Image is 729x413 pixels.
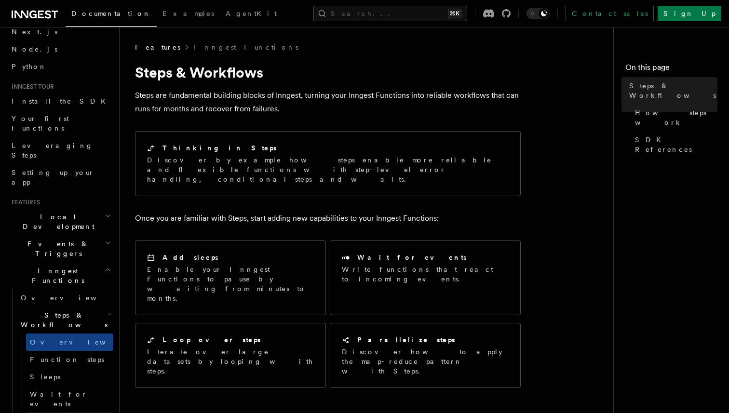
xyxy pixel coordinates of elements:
[162,253,218,262] h2: Add sleeps
[30,356,104,363] span: Function steps
[12,28,57,36] span: Next.js
[330,240,521,315] a: Wait for eventsWrite functions that react to incoming events.
[8,199,40,206] span: Features
[157,3,220,26] a: Examples
[12,63,47,70] span: Python
[26,351,113,368] a: Function steps
[147,155,509,184] p: Discover by example how steps enable more reliable and flexible functions with step-level error h...
[30,390,87,408] span: Wait for events
[448,9,461,18] kbd: ⌘K
[220,3,283,26] a: AgentKit
[8,83,54,91] span: Inngest tour
[342,265,509,284] p: Write functions that react to incoming events.
[342,347,509,376] p: Discover how to apply the map-reduce pattern with Steps.
[8,235,113,262] button: Events & Triggers
[162,10,214,17] span: Examples
[8,23,113,40] a: Next.js
[147,265,314,303] p: Enable your Inngest Functions to pause by waiting from minutes to months.
[313,6,467,21] button: Search...⌘K
[658,6,721,21] a: Sign Up
[12,169,94,186] span: Setting up your app
[21,294,120,302] span: Overview
[526,8,550,19] button: Toggle dark mode
[12,45,57,53] span: Node.js
[625,62,717,77] h4: On this page
[357,253,467,262] h2: Wait for events
[629,81,717,100] span: Steps & Workflows
[8,266,104,285] span: Inngest Functions
[8,208,113,235] button: Local Development
[8,262,113,289] button: Inngest Functions
[17,310,108,330] span: Steps & Workflows
[66,3,157,27] a: Documentation
[330,323,521,388] a: Parallelize stepsDiscover how to apply the map-reduce pattern with Steps.
[635,108,717,127] span: How steps work
[625,77,717,104] a: Steps & Workflows
[631,131,717,158] a: SDK References
[8,137,113,164] a: Leveraging Steps
[135,42,180,52] span: Features
[135,89,521,116] p: Steps are fundamental building blocks of Inngest, turning your Inngest Functions into reliable wo...
[162,335,261,345] h2: Loop over steps
[8,40,113,58] a: Node.js
[357,335,455,345] h2: Parallelize steps
[30,338,129,346] span: Overview
[135,240,326,315] a: Add sleepsEnable your Inngest Functions to pause by waiting from minutes to months.
[71,10,151,17] span: Documentation
[566,6,654,21] a: Contact sales
[135,323,326,388] a: Loop over stepsIterate over large datasets by looping with steps.
[635,135,717,154] span: SDK References
[26,333,113,351] a: Overview
[8,212,105,231] span: Local Development
[8,110,113,137] a: Your first Functions
[8,164,113,191] a: Setting up your app
[17,306,113,333] button: Steps & Workflows
[17,289,113,306] a: Overview
[194,42,298,52] a: Inngest Functions
[8,93,113,110] a: Install the SDK
[8,239,105,258] span: Events & Triggers
[12,142,93,159] span: Leveraging Steps
[8,58,113,75] a: Python
[135,131,521,196] a: Thinking in StepsDiscover by example how steps enable more reliable and flexible functions with s...
[12,97,111,105] span: Install the SDK
[30,373,60,381] span: Sleeps
[226,10,277,17] span: AgentKit
[135,212,521,225] p: Once you are familiar with Steps, start adding new capabilities to your Inngest Functions:
[26,386,113,413] a: Wait for events
[12,115,69,132] span: Your first Functions
[162,143,277,153] h2: Thinking in Steps
[135,64,521,81] h1: Steps & Workflows
[26,368,113,386] a: Sleeps
[147,347,314,376] p: Iterate over large datasets by looping with steps.
[631,104,717,131] a: How steps work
